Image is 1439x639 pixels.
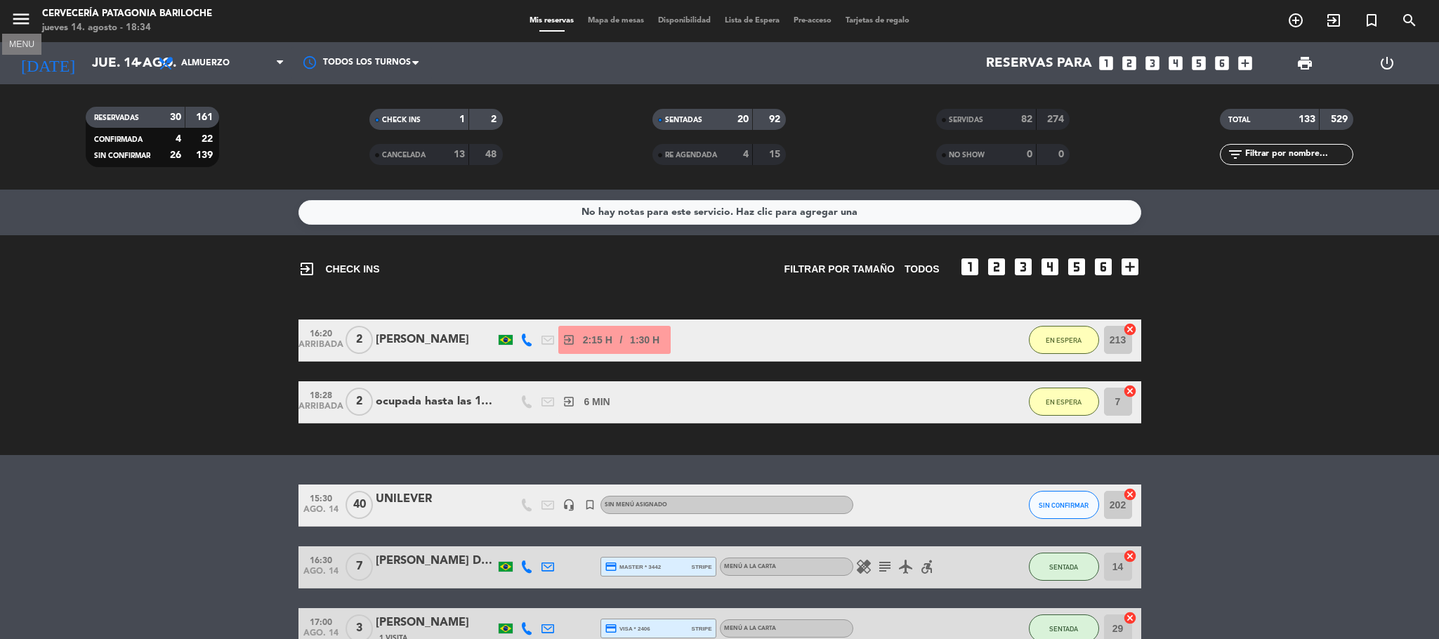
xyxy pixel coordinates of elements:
[1123,322,1137,336] i: cancel
[485,150,499,159] strong: 48
[1143,54,1162,72] i: looks_3
[583,332,612,348] span: 2:15 H
[563,334,575,346] i: exit_to_app
[346,553,373,581] span: 7
[1379,55,1395,72] i: power_settings_new
[303,551,339,567] span: 16:30
[605,622,650,635] span: visa * 2406
[665,152,717,159] span: RE AGENDADA
[1123,384,1137,398] i: cancel
[959,256,981,278] i: looks_one
[11,48,85,79] i: [DATE]
[303,505,339,521] span: ago. 14
[303,567,339,583] span: ago. 14
[986,55,1092,71] span: Reservas para
[42,7,212,21] div: Cervecería Patagonia Bariloche
[581,17,651,25] span: Mapa de mesas
[605,560,617,573] i: credit_card
[1047,114,1067,124] strong: 274
[1363,12,1380,29] i: turned_in_not
[724,626,776,631] span: MENÚ A LA CARTA
[1227,146,1244,163] i: filter_list
[584,394,610,410] span: 6 MIN
[620,332,623,348] span: /
[1236,54,1254,72] i: add_box
[11,8,32,29] i: menu
[1228,117,1250,124] span: TOTAL
[1325,12,1342,29] i: exit_to_app
[346,388,373,416] span: 2
[1119,256,1141,278] i: add_box
[584,499,596,511] i: turned_in_not
[11,8,32,34] button: menu
[876,558,893,575] i: subject
[563,499,575,511] i: headset_mic
[1029,326,1099,354] button: EN ESPERA
[176,134,181,144] strong: 4
[382,152,426,159] span: CANCELADA
[787,17,839,25] span: Pre-acceso
[94,114,139,121] span: RESERVADAS
[630,332,659,348] span: 1:30 H
[42,21,212,35] div: jueves 14. agosto - 18:34
[376,393,495,411] div: ocupada hasta las 18:50
[382,117,421,124] span: CHECK INS
[605,502,667,508] span: Sin menú asignado
[346,491,373,519] span: 40
[605,560,662,573] span: master * 3442
[737,114,749,124] strong: 20
[1039,256,1061,278] i: looks_4
[170,112,181,122] strong: 30
[665,117,702,124] span: SENTADAS
[949,152,985,159] span: NO SHOW
[1012,256,1034,278] i: looks_3
[346,326,373,354] span: 2
[692,624,712,633] span: stripe
[303,340,339,356] span: ARRIBADA
[1287,12,1304,29] i: add_circle_outline
[1049,563,1078,571] span: SENTADA
[303,402,339,418] span: ARRIBADA
[298,261,380,277] span: CHECK INS
[196,112,216,122] strong: 161
[94,152,150,159] span: SIN CONFIRMAR
[376,490,495,508] div: UNILEVER
[1213,54,1231,72] i: looks_6
[1120,54,1138,72] i: looks_two
[1046,336,1082,344] span: EN ESPERA
[303,324,339,341] span: 16:20
[919,558,935,575] i: accessible_forward
[1092,256,1115,278] i: looks_6
[743,150,749,159] strong: 4
[1097,54,1115,72] i: looks_one
[1049,625,1078,633] span: SENTADA
[1190,54,1208,72] i: looks_5
[131,55,147,72] i: arrow_drop_down
[1296,55,1313,72] span: print
[949,117,983,124] span: SERVIDAS
[724,564,776,569] span: MENÚ A LA CARTA
[1123,487,1137,501] i: cancel
[1244,147,1353,162] input: Filtrar por nombre...
[718,17,787,25] span: Lista de Espera
[1167,54,1185,72] i: looks_4
[1065,256,1088,278] i: looks_5
[94,136,143,143] span: CONFIRMADA
[170,150,181,160] strong: 26
[1331,114,1351,124] strong: 529
[376,614,495,632] div: [PERSON_NAME]
[898,558,914,575] i: airplanemode_active
[196,150,216,160] strong: 139
[202,134,216,144] strong: 22
[855,558,872,575] i: healing
[491,114,499,124] strong: 2
[1029,388,1099,416] button: EN ESPERA
[376,552,495,570] div: [PERSON_NAME] DA [PERSON_NAME]
[1021,114,1032,124] strong: 82
[298,261,315,277] i: exit_to_app
[605,622,617,635] i: credit_card
[1299,114,1315,124] strong: 133
[839,17,916,25] span: Tarjetas de regalo
[376,331,495,349] div: [PERSON_NAME]
[651,17,718,25] span: Disponibilidad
